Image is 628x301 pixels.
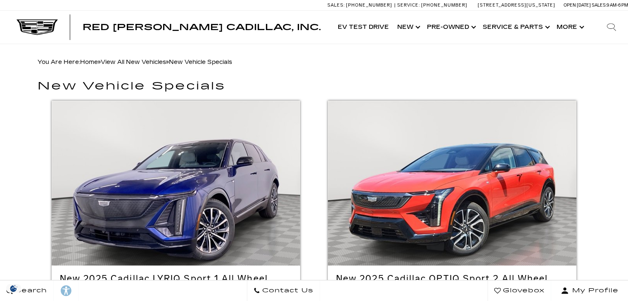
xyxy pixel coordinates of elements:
[101,59,166,66] a: View All New Vehicles
[346,2,392,8] span: [PHONE_NUMBER]
[552,11,587,44] button: More
[4,284,23,293] img: Opt-Out Icon
[564,2,591,8] span: Open [DATE]
[592,2,607,8] span: Sales:
[247,280,320,301] a: Contact Us
[38,80,590,92] h1: New Vehicle Specials
[101,59,232,66] span: »
[569,285,619,296] span: My Profile
[38,59,232,66] span: You Are Here:
[60,274,292,294] h2: New 2025 Cadillac LYRIQ Sport 1 All Wheel Drive SUV
[607,2,628,8] span: 9 AM-6 PM
[80,59,232,66] span: »
[260,285,313,296] span: Contact Us
[38,56,590,68] div: Breadcrumbs
[478,2,555,8] a: [STREET_ADDRESS][US_STATE]
[327,2,345,8] span: Sales:
[328,101,577,287] img: New 2025 Cadillac OPTIQ Sport 2 All Wheel Drive SUV
[334,11,393,44] a: EV Test Drive
[501,285,545,296] span: Glovebox
[394,3,469,7] a: Service: [PHONE_NUMBER]
[336,274,569,294] h2: New 2025 Cadillac OPTIQ Sport 2 All Wheel Drive SUV
[80,59,98,66] a: Home
[169,59,232,66] span: New Vehicle Specials
[83,22,321,32] span: Red [PERSON_NAME] Cadillac, Inc.
[327,3,394,7] a: Sales: [PHONE_NUMBER]
[17,19,58,35] img: Cadillac Dark Logo with Cadillac White Text
[551,280,628,301] button: Open user profile menu
[52,101,301,287] img: New 2025 Cadillac LYRIQ Sport 1 All Wheel Drive SUV
[83,23,321,31] a: Red [PERSON_NAME] Cadillac, Inc.
[4,284,23,293] section: Click to Open Cookie Consent Modal
[421,2,467,8] span: [PHONE_NUMBER]
[488,280,551,301] a: Glovebox
[479,11,552,44] a: Service & Parts
[423,11,479,44] a: Pre-Owned
[13,285,47,296] span: Search
[393,11,423,44] a: New
[397,2,420,8] span: Service:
